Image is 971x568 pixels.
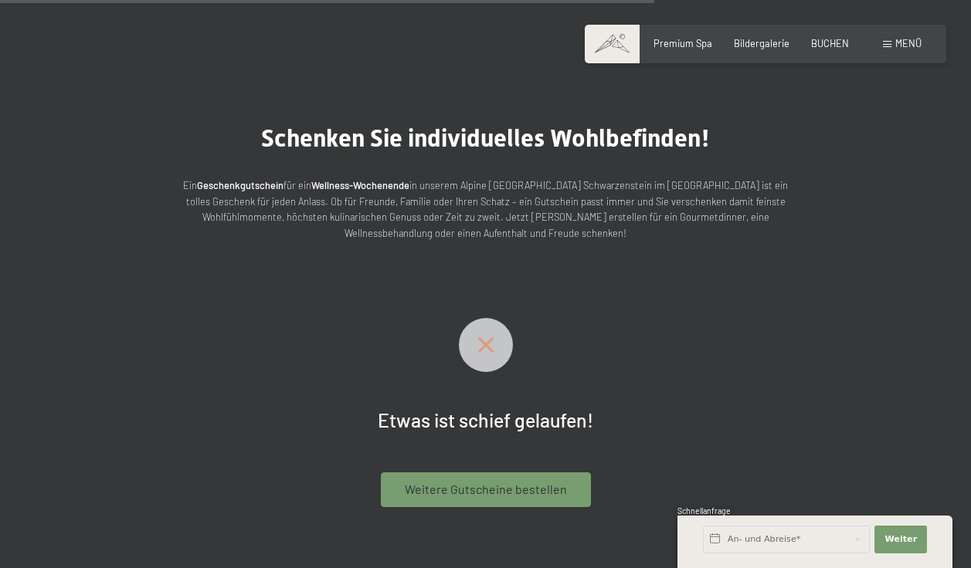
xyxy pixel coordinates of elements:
[874,526,927,553] button: Weiter
[895,37,922,49] span: Menü
[177,177,795,241] p: Ein für ein in unserem Alpine [GEOGRAPHIC_DATA] Schwarzenstein im [GEOGRAPHIC_DATA] ist ein tolle...
[884,533,917,546] span: Weiter
[311,179,409,191] strong: Wellness-Wochenende
[734,37,789,49] a: Bildergalerie
[197,179,283,191] strong: Geschenkgutschein
[654,37,712,49] a: Premium Spa
[811,37,849,49] a: BUCHEN
[677,506,731,516] span: Schnellanfrage
[261,123,710,153] span: Schenken Sie individuelles Wohlbefinden!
